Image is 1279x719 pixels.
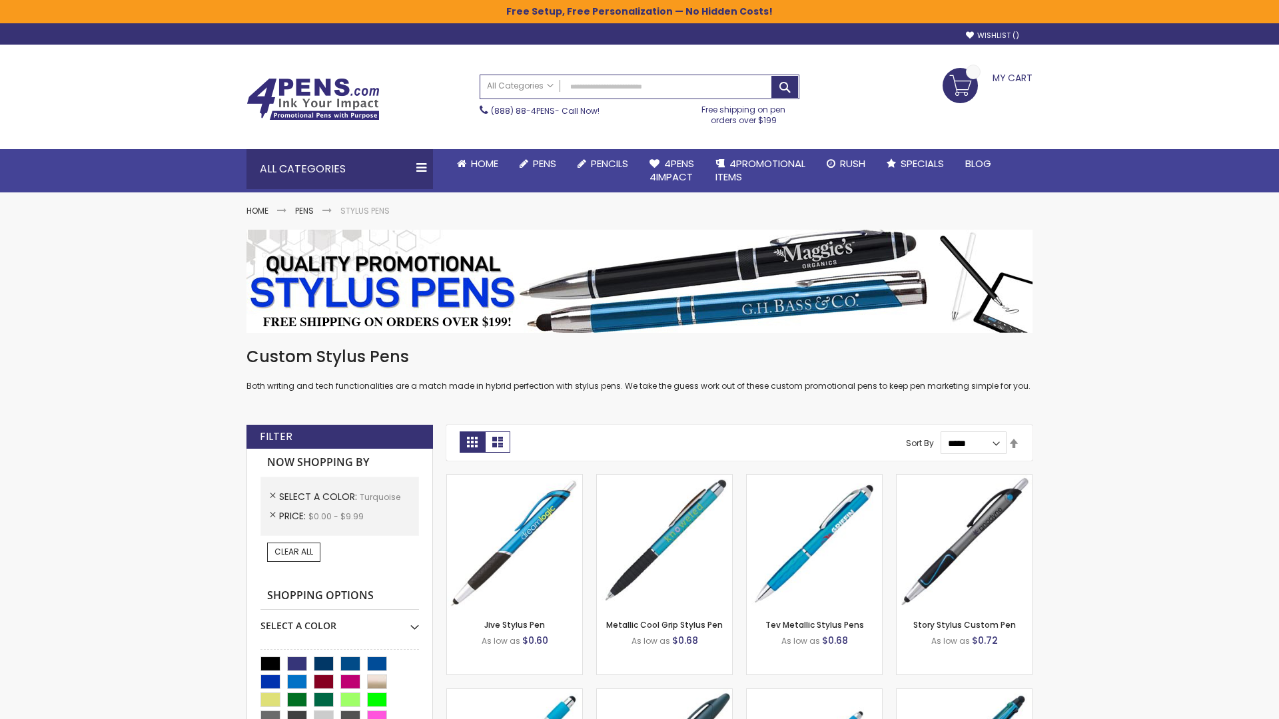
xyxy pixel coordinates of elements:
[340,205,390,216] strong: Stylus Pens
[491,105,600,117] span: - Call Now!
[260,449,419,477] strong: Now Shopping by
[279,490,360,503] span: Select A Color
[295,205,314,216] a: Pens
[260,582,419,610] strong: Shopping Options
[606,619,723,630] a: Metallic Cool Grip Stylus Pen
[747,474,882,485] a: Tev Metallic Stylus Pens-Turquoise
[447,474,582,485] a: Jive Stylus Pen-Turquoise
[597,475,732,610] img: Metallic Cool Grip Stylus Pen-Blue - Turquoise
[509,149,567,178] a: Pens
[487,81,554,91] span: All Categories
[246,230,1033,333] img: Stylus Pens
[447,475,582,610] img: Jive Stylus Pen-Turquoise
[972,634,998,647] span: $0.72
[246,346,1033,367] h1: Custom Stylus Pens
[267,543,320,561] a: Clear All
[360,491,400,503] span: Turquoise
[705,149,816,192] a: 4PROMOTIONALITEMS
[688,99,800,126] div: Free shipping on pen orders over $199
[260,429,292,444] strong: Filter
[482,635,520,646] span: As low as
[822,634,848,647] span: $0.68
[597,688,732,700] a: Twist Highlighter-Pen Stylus Combo-Turquoise
[460,431,485,453] strong: Grid
[876,149,955,178] a: Specials
[274,546,313,557] span: Clear All
[308,511,364,522] span: $0.00 - $9.99
[897,688,1032,700] a: Orbitor 4 Color Assorted Ink Metallic Stylus Pens-Turquoise
[447,688,582,700] a: Pearl Element Stylus Pens-Turquoise
[246,205,268,216] a: Home
[906,437,934,449] label: Sort By
[246,78,380,120] img: 4Pens Custom Pens and Promotional Products
[649,156,694,184] span: 4Pens 4impact
[480,75,560,97] a: All Categories
[840,156,865,170] span: Rush
[913,619,1016,630] a: Story Stylus Custom Pen
[471,156,498,170] span: Home
[567,149,639,178] a: Pencils
[533,156,556,170] span: Pens
[901,156,944,170] span: Specials
[246,346,1033,392] div: Both writing and tech functionalities are a match made in hybrid perfection with stylus pens. We ...
[955,149,1002,178] a: Blog
[715,156,805,184] span: 4PROMOTIONAL ITEMS
[597,474,732,485] a: Metallic Cool Grip Stylus Pen-Blue - Turquoise
[765,619,864,630] a: Tev Metallic Stylus Pens
[931,635,970,646] span: As low as
[747,688,882,700] a: Cyber Stylus 0.7mm Fine Point Gel Grip Pen-Turquoise
[816,149,876,178] a: Rush
[747,475,882,610] img: Tev Metallic Stylus Pens-Turquoise
[965,156,991,170] span: Blog
[632,635,670,646] span: As low as
[966,31,1019,41] a: Wishlist
[897,474,1032,485] a: Story Stylus Custom Pen-Turquoise
[639,149,705,192] a: 4Pens4impact
[672,634,698,647] span: $0.68
[446,149,509,178] a: Home
[897,475,1032,610] img: Story Stylus Custom Pen-Turquoise
[591,156,628,170] span: Pencils
[522,634,548,647] span: $0.60
[781,635,820,646] span: As low as
[260,610,419,632] div: Select A Color
[279,509,308,523] span: Price
[246,149,433,189] div: All Categories
[491,105,555,117] a: (888) 88-4PENS
[484,619,545,630] a: Jive Stylus Pen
